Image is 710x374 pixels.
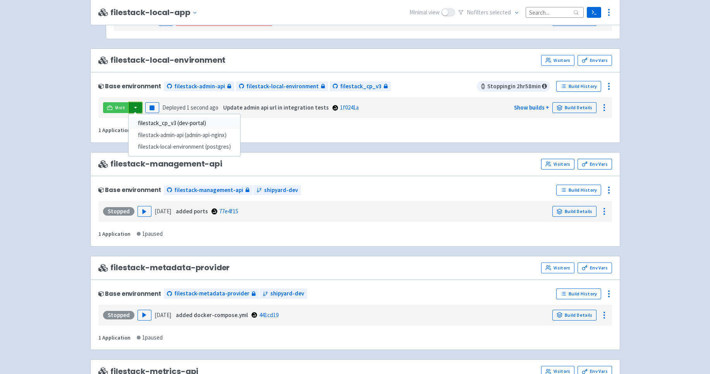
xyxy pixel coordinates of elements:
a: Visitors [541,262,574,273]
a: Show builds + [514,104,549,111]
span: selected [490,9,511,16]
a: filestack-local-environment [236,81,328,92]
div: Stopped [103,311,134,319]
a: Build History [556,185,601,196]
button: Play [138,206,151,217]
div: 1 Application [98,126,131,135]
span: filestack-admin-api [174,82,225,91]
time: 1 second ago [187,104,218,111]
div: Base environment [98,187,161,193]
a: Build Details [552,206,597,217]
a: filestack-management-api [164,185,253,196]
span: Stopping in 2 hr 58 min [477,81,550,92]
span: shipyard-dev [270,289,304,298]
a: Env Vars [578,55,612,66]
time: [DATE] [155,311,171,319]
button: filestack-local-app [110,8,200,17]
a: 1f0241a [340,104,359,111]
span: Minimal view [409,8,440,17]
div: 1 Application [98,333,131,342]
a: shipyard-dev [260,288,307,299]
span: No filter s [467,8,511,17]
div: Stopped [103,207,134,216]
a: Visitors [541,55,574,66]
a: Visitors [541,159,574,170]
a: Build History [556,288,601,299]
a: filestack_cp_v3 (dev-portal) [129,117,240,129]
a: Visit [103,102,129,113]
a: filestack-metadata-provider [164,288,259,299]
div: 1 paused [137,333,163,342]
strong: added ports [176,208,208,215]
span: shipyard-dev [264,186,298,195]
a: Build Details [552,102,597,113]
time: [DATE] [155,208,171,215]
span: filestack-local-environment [98,56,226,65]
a: filestack-admin-api [164,81,234,92]
span: filestack_cp_v3 [340,82,382,91]
a: filestack-local-environment (postgres) [129,141,240,153]
span: Visit [115,105,125,111]
div: 1 paused [137,230,163,238]
a: Env Vars [578,159,612,170]
button: Pause [145,102,159,113]
span: filestack-management-api [174,186,243,195]
button: Play [138,310,151,321]
a: 77e4f15 [219,208,238,215]
div: 1 Application [98,230,131,238]
div: Base environment [98,290,161,297]
span: filestack-metadata-provider [98,263,230,272]
span: filestack-local-environment [246,82,319,91]
a: Env Vars [578,262,612,273]
a: Terminal [587,7,601,18]
a: filestack-admin-api (admin-api-nginx) [129,129,240,141]
span: Deployed [162,104,218,111]
span: filestack-management-api [98,160,222,168]
div: Base environment [98,83,161,89]
input: Search... [526,7,584,17]
strong: added docker-compose.yml [176,311,248,319]
a: Build Details [552,310,597,321]
a: 441cd19 [259,311,278,319]
span: filestack-metadata-provider [174,289,249,298]
strong: Update admin api url in integration tests [223,104,329,111]
a: shipyard-dev [253,185,301,196]
a: filestack_cp_v3 [330,81,391,92]
a: Build History [556,81,601,92]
